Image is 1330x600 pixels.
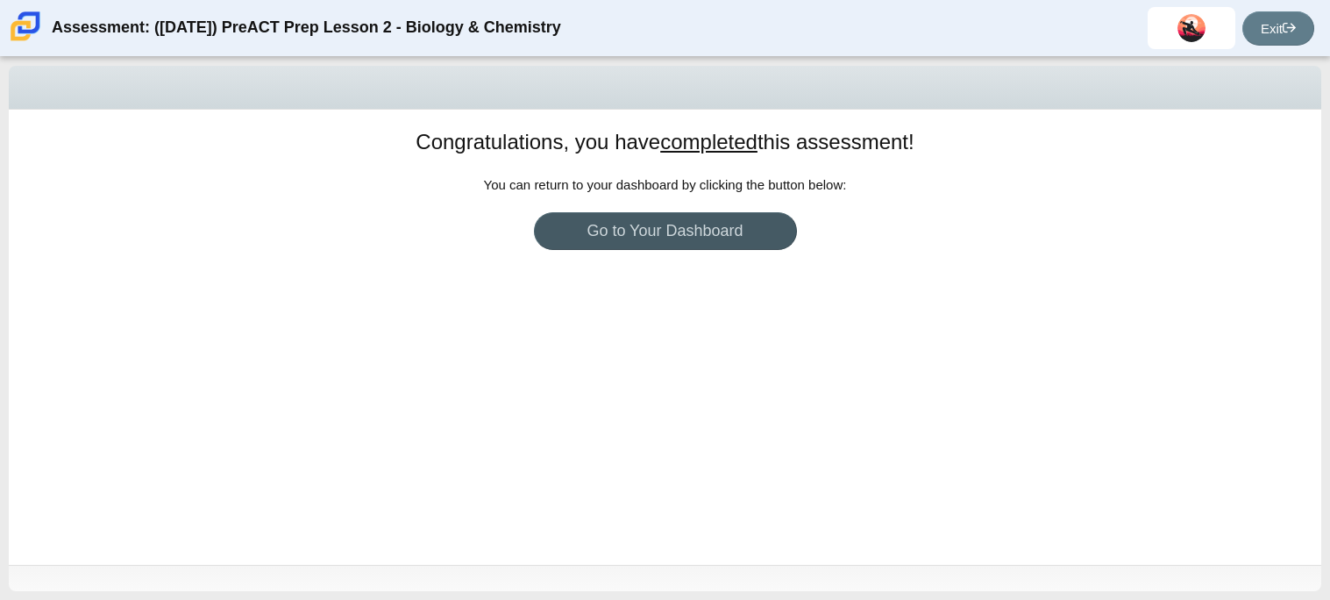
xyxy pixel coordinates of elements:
u: completed [660,130,757,154]
img: rodolfo.aldape.BHnP7j [1177,14,1206,42]
h1: Congratulations, you have this assessment! [416,127,914,157]
a: Exit [1242,11,1314,46]
span: You can return to your dashboard by clicking the button below: [484,177,847,192]
a: Carmen School of Science & Technology [7,32,44,47]
a: Go to Your Dashboard [534,212,797,250]
div: Assessment: ([DATE]) PreACT Prep Lesson 2 - Biology & Chemistry [52,7,561,49]
img: Carmen School of Science & Technology [7,8,44,45]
